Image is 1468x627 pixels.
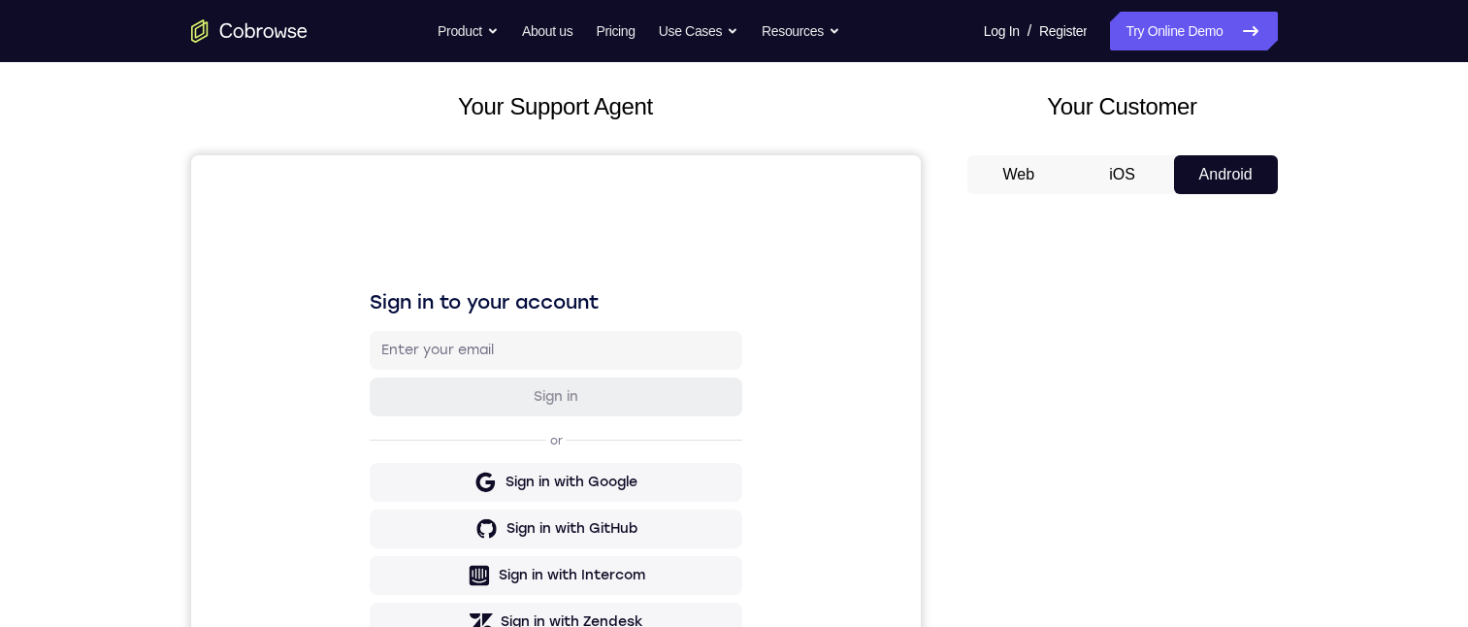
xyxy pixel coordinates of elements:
a: Go to the home page [191,19,308,43]
a: Pricing [596,12,635,50]
p: or [355,278,375,293]
button: iOS [1070,155,1174,194]
p: Don't have an account? [179,502,551,517]
button: Sign in with Zendesk [179,447,551,486]
a: Log In [984,12,1020,50]
a: Try Online Demo [1110,12,1277,50]
button: Use Cases [659,12,738,50]
button: Sign in with Google [179,308,551,346]
button: Sign in with GitHub [179,354,551,393]
span: / [1028,19,1031,43]
a: Register [1039,12,1087,50]
div: Sign in with Intercom [308,411,454,430]
button: Resources [762,12,840,50]
button: Sign in with Intercom [179,401,551,440]
h2: Your Support Agent [191,89,921,124]
button: Product [438,12,499,50]
button: Android [1174,155,1278,194]
div: Sign in with Google [314,317,446,337]
button: Web [967,155,1071,194]
a: Create a new account [328,503,466,516]
h2: Your Customer [967,89,1278,124]
div: Sign in with Zendesk [310,457,452,477]
a: About us [522,12,572,50]
div: Sign in with GitHub [315,364,446,383]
